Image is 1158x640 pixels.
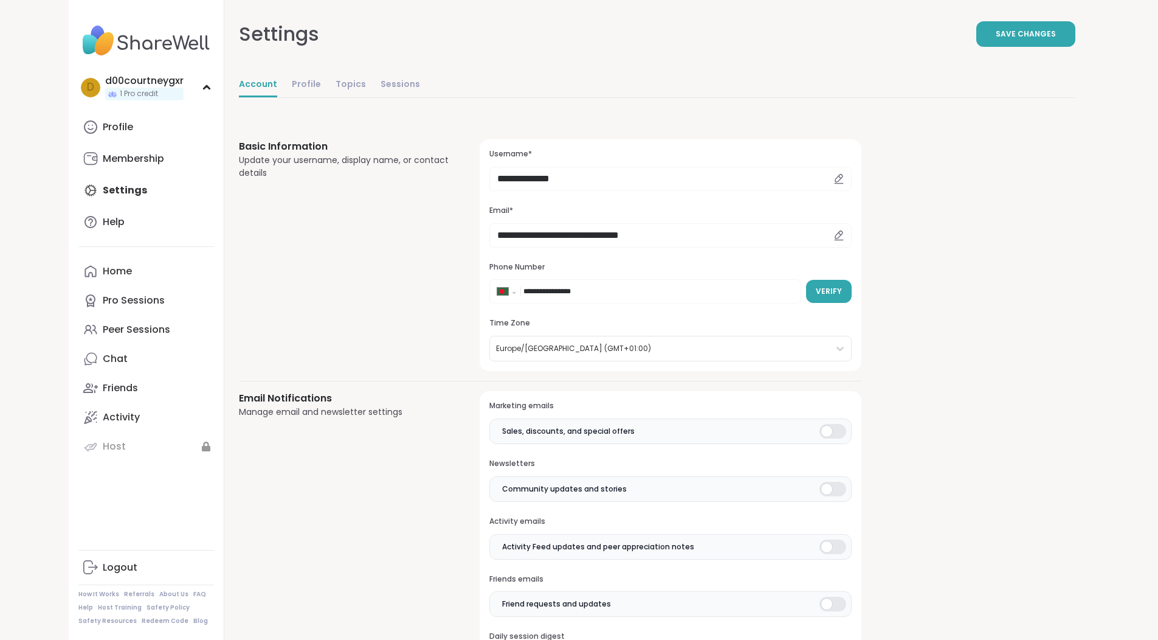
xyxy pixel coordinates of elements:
a: Redeem Code [142,617,188,625]
a: Safety Policy [146,603,190,612]
a: Account [239,73,277,97]
a: FAQ [193,590,206,599]
a: Profile [292,73,321,97]
div: Chat [103,352,128,366]
a: Host Training [98,603,142,612]
div: d00courtneygxr [105,74,184,88]
span: Save Changes [996,29,1056,40]
img: ShareWell Nav Logo [78,19,214,62]
div: Peer Sessions [103,323,170,336]
div: Activity [103,411,140,424]
a: Pro Sessions [78,286,214,315]
a: Membership [78,144,214,173]
a: Sessions [381,73,420,97]
a: Topics [336,73,366,97]
h3: Email* [489,206,851,216]
div: Manage email and newsletter settings [239,406,451,419]
button: Save Changes [976,21,1075,47]
a: Host [78,432,214,461]
span: Activity Feed updates and peer appreciation notes [502,541,694,552]
div: Membership [103,152,164,165]
h3: Basic Information [239,139,451,154]
div: Profile [103,120,133,134]
a: Profile [78,113,214,142]
h3: Phone Number [489,262,851,273]
a: About Us [159,590,188,599]
span: 1 Pro credit [120,89,158,99]
a: Blog [193,617,208,625]
div: Home [103,265,132,278]
a: Referrals [124,590,154,599]
a: Safety Resources [78,617,137,625]
a: Logout [78,553,214,582]
a: Activity [78,403,214,432]
h3: Activity emails [489,517,851,527]
div: Help [103,215,125,229]
a: Chat [78,344,214,374]
span: Verify [816,286,842,297]
div: Settings [239,19,319,49]
a: Friends [78,374,214,403]
div: Update your username, display name, or contact details [239,154,451,179]
h3: Time Zone [489,318,851,329]
span: Sales, discounts, and special offers [502,426,635,437]
h3: Marketing emails [489,401,851,411]
div: Logout [103,561,137,574]
h3: Email Notifications [239,391,451,406]
a: Home [78,257,214,286]
a: Help [78,603,93,612]
a: Peer Sessions [78,315,214,344]
div: Friends [103,381,138,395]
span: Community updates and stories [502,484,627,495]
h3: Newsletters [489,459,851,469]
a: How It Works [78,590,119,599]
a: Help [78,207,214,237]
span: Friend requests and updates [502,599,611,610]
span: d [87,80,94,96]
div: Pro Sessions [103,294,165,307]
button: Verify [806,280,852,303]
div: Host [103,440,126,453]
h3: Friends emails [489,574,851,585]
h3: Username* [489,149,851,159]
